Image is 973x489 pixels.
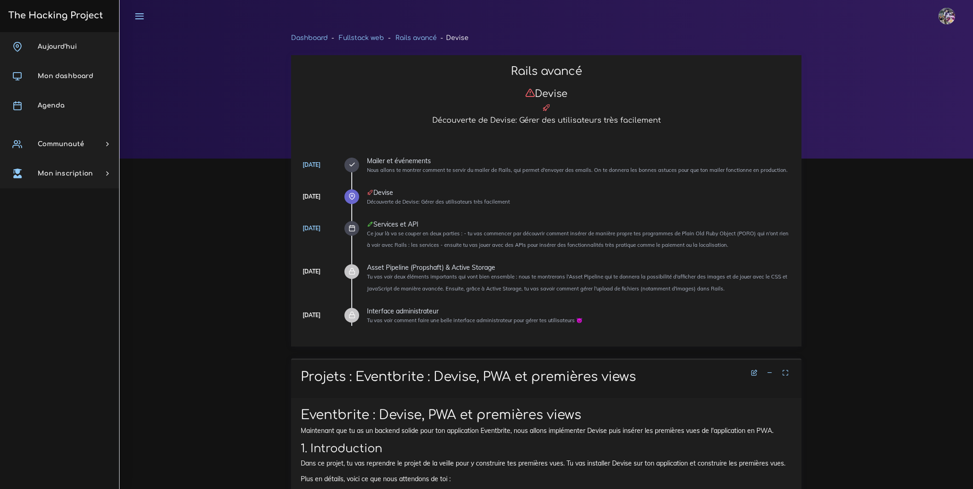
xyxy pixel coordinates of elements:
[367,317,583,324] small: Tu vas voir comment faire une belle interface administrateur pour gérer tes utilisateurs 😈
[367,189,792,196] div: Devise
[301,408,792,423] h1: Eventbrite : Devise, PWA et premières views
[301,370,792,385] h1: Projets : Eventbrite : Devise, PWA et premières views
[367,308,792,314] div: Interface administrateur
[38,102,64,109] span: Agenda
[303,225,321,232] a: [DATE]
[301,459,792,468] p: Dans ce projet, tu vas reprendre le projet de la veille pour y construire tes premières vues. Tu ...
[6,11,103,21] h3: The Hacking Project
[38,43,77,50] span: Aujourd'hui
[367,221,792,227] div: Services et API
[303,161,321,168] a: [DATE]
[38,73,93,80] span: Mon dashboard
[367,230,789,248] small: Ce jour là va se couper en deux parties : - tu vas commencer par découvrir comment insérer de man...
[437,32,469,44] li: Devise
[367,273,787,291] small: Tu vas voir deux éléments importants qui vont bien ensemble : nous te montrerons l'Asset Pipeline...
[939,8,955,24] img: eg54bupqcshyolnhdacp.jpg
[367,167,788,173] small: Nous allons te montrer comment te servir du mailer de Rails, qui permet d'envoyer des emails. On ...
[339,34,384,41] a: Fullstack web
[367,158,792,164] div: Mailer et événements
[38,141,84,148] span: Communauté
[38,170,93,177] span: Mon inscription
[291,34,328,41] a: Dashboard
[301,88,792,100] h3: Devise
[301,442,792,455] h2: 1. Introduction
[301,65,792,78] h2: Rails avancé
[301,474,792,483] p: Plus en détails, voici ce que nous attendons de toi :
[301,426,792,435] p: Maintenant que tu as un backend solide pour ton application Eventbrite, nous allons implémenter D...
[303,310,321,320] div: [DATE]
[301,116,792,125] h5: Découverte de Devise: Gérer des utilisateurs très facilement
[367,199,510,205] small: Découverte de Devise: Gérer des utilisateurs très facilement
[367,264,792,271] div: Asset Pipeline (Propshaft) & Active Storage
[395,34,437,41] a: Rails avancé
[303,192,321,202] div: [DATE]
[303,267,321,277] div: [DATE]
